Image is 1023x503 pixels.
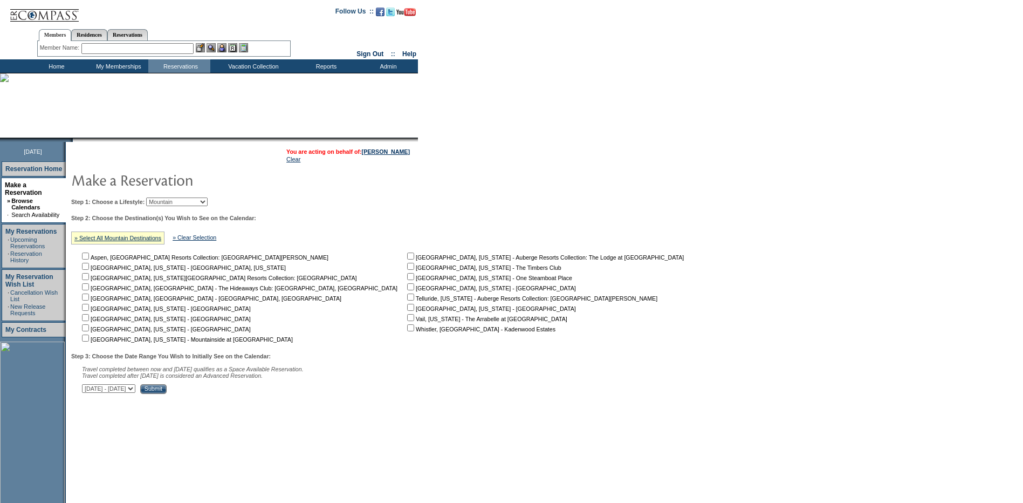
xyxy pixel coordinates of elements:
a: Help [402,50,416,58]
nobr: [GEOGRAPHIC_DATA], [US_STATE][GEOGRAPHIC_DATA] Resorts Collection: [GEOGRAPHIC_DATA] [80,275,356,281]
nobr: Travel completed after [DATE] is considered an Advanced Reservation. [82,372,263,379]
a: Follow us on Twitter [386,11,395,17]
img: Become our fan on Facebook [376,8,385,16]
img: Reservations [228,43,237,52]
td: Reports [294,59,356,73]
td: · [8,303,9,316]
nobr: [GEOGRAPHIC_DATA], [US_STATE] - [GEOGRAPHIC_DATA], [US_STATE] [80,264,286,271]
td: · [7,212,10,218]
a: Reservations [107,29,148,40]
nobr: [GEOGRAPHIC_DATA], [GEOGRAPHIC_DATA] - [GEOGRAPHIC_DATA], [GEOGRAPHIC_DATA] [80,295,341,302]
td: Admin [356,59,418,73]
a: Members [39,29,72,41]
nobr: [GEOGRAPHIC_DATA], [US_STATE] - Auberge Resorts Collection: The Lodge at [GEOGRAPHIC_DATA] [405,254,684,261]
a: Subscribe to our YouTube Channel [396,11,416,17]
nobr: [GEOGRAPHIC_DATA], [US_STATE] - Mountainside at [GEOGRAPHIC_DATA] [80,336,293,343]
nobr: Whistler, [GEOGRAPHIC_DATA] - Kadenwood Estates [405,326,555,332]
nobr: Telluride, [US_STATE] - Auberge Resorts Collection: [GEOGRAPHIC_DATA][PERSON_NAME] [405,295,657,302]
a: Cancellation Wish List [10,289,58,302]
img: Follow us on Twitter [386,8,395,16]
td: · [8,250,9,263]
b: Step 2: Choose the Destination(s) You Wish to See on the Calendar: [71,215,256,221]
a: Make a Reservation [5,181,42,196]
span: You are acting on behalf of: [286,148,410,155]
nobr: [GEOGRAPHIC_DATA], [US_STATE] - [GEOGRAPHIC_DATA] [405,305,576,312]
a: Browse Calendars [11,198,40,210]
img: b_edit.gif [196,43,205,52]
a: Upcoming Reservations [10,236,45,249]
img: b_calculator.gif [239,43,248,52]
input: Submit [140,384,167,394]
img: Impersonate [217,43,226,52]
img: promoShadowLeftCorner.gif [69,138,73,142]
img: Subscribe to our YouTube Channel [396,8,416,16]
a: » Select All Mountain Destinations [74,235,161,241]
td: Vacation Collection [210,59,294,73]
b: Step 1: Choose a Lifestyle: [71,199,145,205]
nobr: [GEOGRAPHIC_DATA], [US_STATE] - One Steamboat Place [405,275,572,281]
a: Become our fan on Facebook [376,11,385,17]
a: Residences [71,29,107,40]
td: My Memberships [86,59,148,73]
nobr: Vail, [US_STATE] - The Arrabelle at [GEOGRAPHIC_DATA] [405,316,567,322]
div: Member Name: [40,43,81,52]
a: Clear [286,156,300,162]
td: Reservations [148,59,210,73]
a: Reservation Home [5,165,62,173]
td: · [8,236,9,249]
a: My Reservation Wish List [5,273,53,288]
a: Reservation History [10,250,42,263]
a: » Clear Selection [173,234,216,241]
nobr: [GEOGRAPHIC_DATA], [US_STATE] - [GEOGRAPHIC_DATA] [80,326,251,332]
a: My Reservations [5,228,57,235]
a: Sign Out [356,50,383,58]
a: Search Availability [11,212,59,218]
nobr: [GEOGRAPHIC_DATA], [US_STATE] - [GEOGRAPHIC_DATA] [80,305,251,312]
span: [DATE] [24,148,42,155]
b: Step 3: Choose the Date Range You Wish to Initially See on the Calendar: [71,353,271,359]
nobr: [GEOGRAPHIC_DATA], [US_STATE] - [GEOGRAPHIC_DATA] [405,285,576,291]
span: :: [391,50,395,58]
td: Follow Us :: [335,6,374,19]
td: Home [24,59,86,73]
a: My Contracts [5,326,46,334]
span: Travel completed between now and [DATE] qualifies as a Space Available Reservation. [82,366,304,372]
img: View [207,43,216,52]
a: [PERSON_NAME] [362,148,410,155]
img: blank.gif [73,138,74,142]
a: New Release Requests [10,303,45,316]
nobr: [GEOGRAPHIC_DATA], [US_STATE] - [GEOGRAPHIC_DATA] [80,316,251,322]
nobr: [GEOGRAPHIC_DATA], [US_STATE] - The Timbers Club [405,264,561,271]
nobr: [GEOGRAPHIC_DATA], [GEOGRAPHIC_DATA] - The Hideaways Club: [GEOGRAPHIC_DATA], [GEOGRAPHIC_DATA] [80,285,397,291]
nobr: Aspen, [GEOGRAPHIC_DATA] Resorts Collection: [GEOGRAPHIC_DATA][PERSON_NAME] [80,254,328,261]
b: » [7,198,10,204]
img: pgTtlMakeReservation.gif [71,169,287,191]
td: · [8,289,9,302]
